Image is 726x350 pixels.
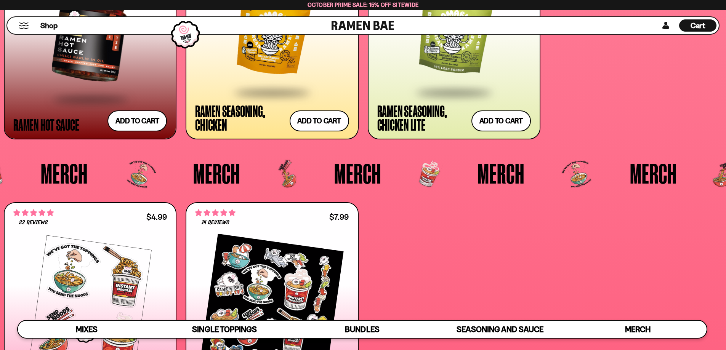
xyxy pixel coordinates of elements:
span: Merch [334,159,381,187]
span: Merch [41,159,88,187]
div: Cart [679,17,716,34]
button: Add to cart [471,110,531,131]
span: Merch [625,324,651,334]
button: Add to cart [107,110,167,131]
span: Bundles [345,324,379,334]
span: Merch [478,159,524,187]
a: Shop [40,19,58,32]
button: Add to cart [290,110,349,131]
span: Merch [630,159,677,187]
div: Ramen Seasoning, Chicken [195,104,285,131]
span: Mixes [76,324,98,334]
a: Single Toppings [155,321,293,338]
span: 4.86 stars [195,208,236,218]
button: Mobile Menu Trigger [19,22,29,29]
a: Mixes [18,321,155,338]
span: 32 reviews [19,220,48,226]
span: 14 reviews [202,220,229,226]
span: October Prime Sale: 15% off Sitewide [308,1,419,8]
div: $7.99 [329,213,349,221]
div: Ramen Seasoning, Chicken Lite [377,104,468,131]
a: Merch [569,321,707,338]
span: Single Toppings [192,324,256,334]
span: 4.75 stars [13,208,54,218]
span: Merch [193,159,240,187]
span: Cart [691,21,705,30]
a: Seasoning and Sauce [431,321,569,338]
div: $4.99 [146,213,167,221]
span: Shop [40,21,58,31]
span: Seasoning and Sauce [457,324,543,334]
a: Bundles [293,321,431,338]
div: Ramen Hot Sauce [13,118,79,131]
